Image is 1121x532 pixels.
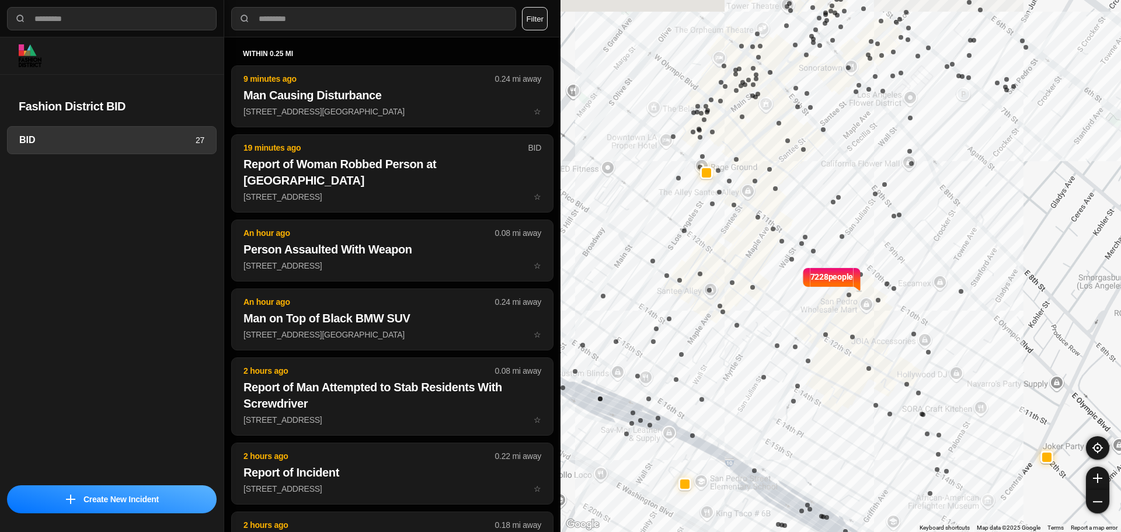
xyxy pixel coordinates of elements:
[83,493,159,505] p: Create New Incident
[7,485,217,513] button: iconCreate New Incident
[563,517,602,532] img: Google
[534,415,541,425] span: star
[243,450,495,462] p: 2 hours ago
[243,156,541,189] h2: Report of Woman Robbed Person at [GEOGRAPHIC_DATA]
[495,519,541,531] p: 0.18 mi away
[243,241,541,258] h2: Person Assaulted With Weapon
[243,414,541,426] p: [STREET_ADDRESS]
[495,365,541,377] p: 0.08 mi away
[231,415,553,425] a: 2 hours ago0.08 mi awayReport of Man Attempted to Stab Residents With Screwdriver[STREET_ADDRESS]...
[534,107,541,116] span: star
[243,87,541,103] h2: Man Causing Disturbance
[977,524,1040,531] span: Map data ©2025 Google
[231,220,553,281] button: An hour ago0.08 mi awayPerson Assaulted With Weapon[STREET_ADDRESS]star
[1092,443,1103,453] img: recenter
[7,126,217,154] a: BID27
[243,483,541,495] p: [STREET_ADDRESS]
[802,266,810,291] img: notch
[243,464,541,481] h2: Report of Incident
[534,484,541,493] span: star
[1086,436,1109,460] button: recenter
[1093,474,1102,483] img: zoom-in
[231,443,553,505] button: 2 hours ago0.22 mi awayReport of Incident[STREET_ADDRESS]star
[15,13,26,25] img: search
[853,266,862,291] img: notch
[1047,524,1064,531] a: Terms (opens in new tab)
[534,330,541,339] span: star
[243,519,495,531] p: 2 hours ago
[243,260,541,272] p: [STREET_ADDRESS]
[243,310,541,326] h2: Man on Top of Black BMW SUV
[920,524,970,532] button: Keyboard shortcuts
[19,98,205,114] h2: Fashion District BID
[231,192,553,201] a: 19 minutes agoBIDReport of Woman Robbed Person at [GEOGRAPHIC_DATA][STREET_ADDRESS]star
[1086,490,1109,513] button: zoom-out
[243,73,495,85] p: 9 minutes ago
[19,133,196,147] h3: BID
[243,106,541,117] p: [STREET_ADDRESS][GEOGRAPHIC_DATA]
[1086,467,1109,490] button: zoom-in
[66,495,75,504] img: icon
[1071,524,1117,531] a: Report a map error
[243,379,541,412] h2: Report of Man Attempted to Stab Residents With Screwdriver
[243,142,528,154] p: 19 minutes ago
[243,191,541,203] p: [STREET_ADDRESS]
[528,142,541,154] p: BID
[495,73,541,85] p: 0.24 mi away
[231,106,553,116] a: 9 minutes ago0.24 mi awayMan Causing Disturbance[STREET_ADDRESS][GEOGRAPHIC_DATA]star
[19,44,41,67] img: logo
[243,296,495,308] p: An hour ago
[239,13,250,25] img: search
[243,365,495,377] p: 2 hours ago
[534,261,541,270] span: star
[231,260,553,270] a: An hour ago0.08 mi awayPerson Assaulted With Weapon[STREET_ADDRESS]star
[495,450,541,462] p: 0.22 mi away
[810,270,854,296] p: 7228 people
[231,484,553,493] a: 2 hours ago0.22 mi awayReport of Incident[STREET_ADDRESS]star
[231,65,553,127] button: 9 minutes ago0.24 mi awayMan Causing Disturbance[STREET_ADDRESS][GEOGRAPHIC_DATA]star
[243,49,542,58] h5: within 0.25 mi
[196,134,204,146] p: 27
[231,329,553,339] a: An hour ago0.24 mi awayMan on Top of Black BMW SUV[STREET_ADDRESS][GEOGRAPHIC_DATA]star
[534,192,541,201] span: star
[231,357,553,436] button: 2 hours ago0.08 mi awayReport of Man Attempted to Stab Residents With Screwdriver[STREET_ADDRESS]...
[522,7,548,30] button: Filter
[231,134,553,213] button: 19 minutes agoBIDReport of Woman Robbed Person at [GEOGRAPHIC_DATA][STREET_ADDRESS]star
[243,329,541,340] p: [STREET_ADDRESS][GEOGRAPHIC_DATA]
[243,227,495,239] p: An hour ago
[495,227,541,239] p: 0.08 mi away
[495,296,541,308] p: 0.24 mi away
[231,288,553,350] button: An hour ago0.24 mi awayMan on Top of Black BMW SUV[STREET_ADDRESS][GEOGRAPHIC_DATA]star
[1093,497,1102,506] img: zoom-out
[563,517,602,532] a: Open this area in Google Maps (opens a new window)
